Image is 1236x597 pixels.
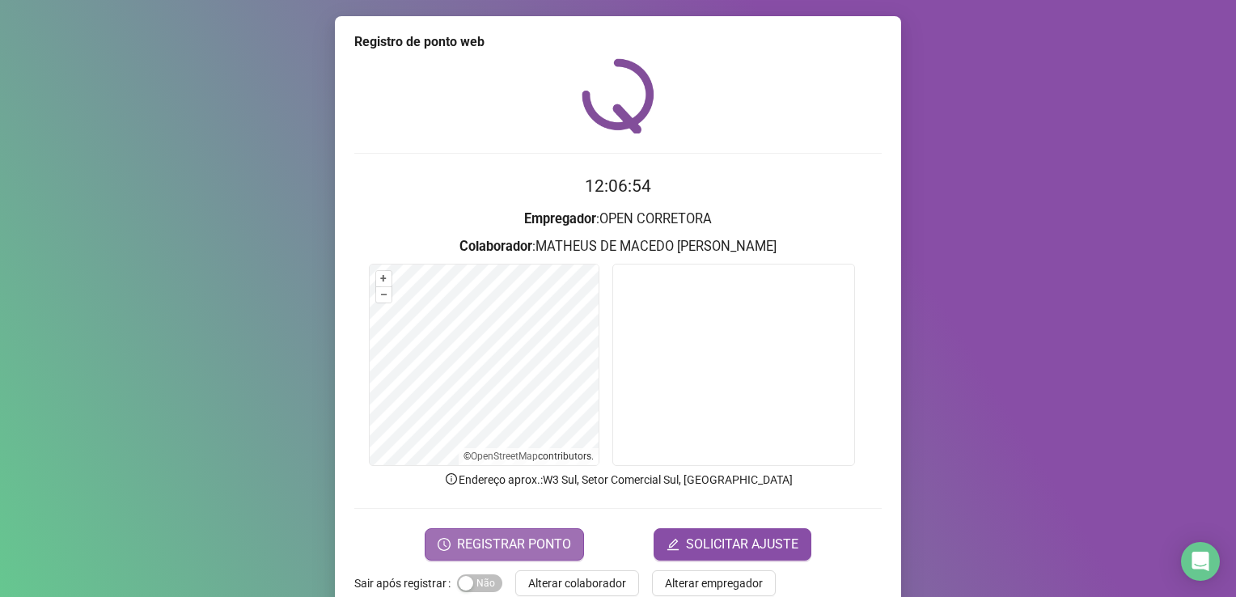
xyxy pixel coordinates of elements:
div: Open Intercom Messenger [1181,542,1220,581]
h3: : MATHEUS DE MACEDO [PERSON_NAME] [354,236,882,257]
button: + [376,271,392,286]
span: SOLICITAR AJUSTE [686,535,798,554]
label: Sair após registrar [354,570,457,596]
div: Registro de ponto web [354,32,882,52]
button: editSOLICITAR AJUSTE [654,528,811,561]
button: Alterar colaborador [515,570,639,596]
strong: Colaborador [459,239,532,254]
button: – [376,287,392,303]
span: REGISTRAR PONTO [457,535,571,554]
button: Alterar empregador [652,570,776,596]
strong: Empregador [524,211,596,227]
span: edit [667,538,679,551]
span: Alterar empregador [665,574,763,592]
li: © contributors. [463,451,594,462]
time: 12:06:54 [585,176,651,196]
a: OpenStreetMap [471,451,538,462]
span: info-circle [444,472,459,486]
span: Alterar colaborador [528,574,626,592]
button: REGISTRAR PONTO [425,528,584,561]
h3: : OPEN CORRETORA [354,209,882,230]
img: QRPoint [582,58,654,133]
p: Endereço aprox. : W3 Sul, Setor Comercial Sul, [GEOGRAPHIC_DATA] [354,471,882,489]
span: clock-circle [438,538,451,551]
